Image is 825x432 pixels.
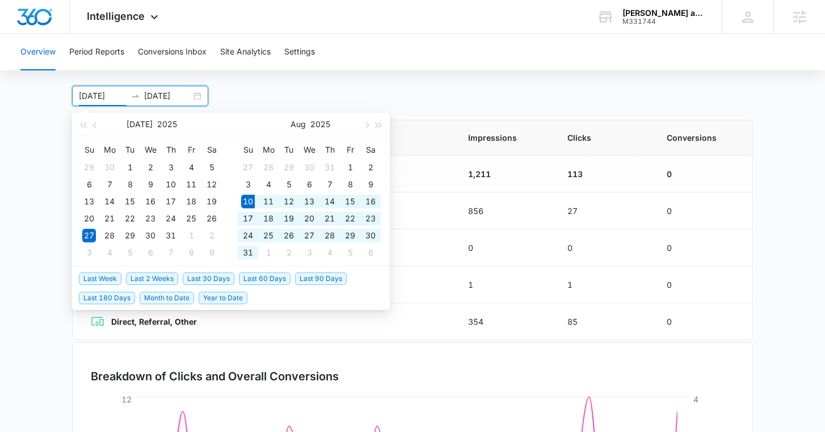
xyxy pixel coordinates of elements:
td: 2025-07-26 [201,210,222,227]
div: Keywords by Traffic [125,67,191,74]
td: 2025-08-12 [279,193,299,210]
td: 2025-08-03 [79,244,99,261]
div: 1 [123,161,137,174]
button: Overview [20,34,56,70]
td: 2025-08-22 [340,210,360,227]
div: 10 [241,195,255,208]
div: 19 [205,195,218,208]
th: We [299,141,319,159]
div: 2 [282,246,296,259]
td: 2025-07-12 [201,176,222,193]
div: 1 [184,229,198,242]
td: 2025-08-15 [340,193,360,210]
td: 2025-07-21 [99,210,120,227]
div: 20 [82,212,96,225]
button: Settings [284,34,315,70]
button: Site Analytics [220,34,271,70]
td: 2025-09-05 [340,244,360,261]
td: 2025-07-05 [201,159,222,176]
td: 2025-08-03 [238,176,258,193]
td: 354 [454,303,554,340]
td: 2025-08-14 [319,193,340,210]
td: 2025-09-01 [258,244,279,261]
td: 2025-08-02 [360,159,381,176]
div: 14 [103,195,116,208]
td: 2025-07-19 [201,193,222,210]
div: 25 [184,212,198,225]
td: 2025-07-08 [120,176,140,193]
td: 2025-08-09 [201,244,222,261]
div: 6 [364,246,377,259]
td: 2025-08-01 [340,159,360,176]
div: 11 [262,195,275,208]
td: 2025-08-18 [258,210,279,227]
div: 1 [262,246,275,259]
td: 2025-07-27 [238,159,258,176]
td: 2025-08-25 [258,227,279,244]
div: 30 [364,229,377,242]
td: 2025-07-29 [120,227,140,244]
div: 9 [205,246,218,259]
td: 2025-07-15 [120,193,140,210]
td: 0 [554,229,653,266]
div: 2 [364,161,377,174]
td: 2025-09-04 [319,244,340,261]
div: 7 [164,246,178,259]
span: Month to Date [140,292,194,304]
div: 27 [302,229,316,242]
tspan: 4 [693,395,698,404]
td: 2025-08-21 [319,210,340,227]
strong: Direct, Referral, Other [111,317,197,326]
div: 6 [144,246,157,259]
input: End date [144,90,191,102]
td: 2025-07-22 [120,210,140,227]
td: 2025-09-02 [279,244,299,261]
span: Last 30 Days [183,272,234,285]
div: 5 [282,178,296,191]
td: 0 [454,229,554,266]
td: 2025-07-01 [120,159,140,176]
td: 856 [454,192,554,229]
div: 15 [123,195,137,208]
td: 2025-08-02 [201,227,222,244]
td: 2025-08-05 [279,176,299,193]
td: 2025-07-13 [79,193,99,210]
div: 17 [241,212,255,225]
div: 2 [144,161,157,174]
div: 29 [123,229,137,242]
button: Conversions Inbox [138,34,207,70]
td: 2025-08-30 [360,227,381,244]
span: Year to Date [199,292,247,304]
div: 5 [205,161,218,174]
div: 16 [364,195,377,208]
td: 2025-07-03 [161,159,181,176]
td: 2025-08-13 [299,193,319,210]
td: 0 [653,229,752,266]
div: 9 [144,178,157,191]
div: 23 [364,212,377,225]
div: 3 [82,246,96,259]
td: 2025-08-07 [161,244,181,261]
div: 6 [82,178,96,191]
div: 3 [302,246,316,259]
td: 2025-07-31 [319,159,340,176]
td: 2025-07-24 [161,210,181,227]
td: 2025-07-31 [161,227,181,244]
div: 5 [343,246,357,259]
div: 8 [184,246,198,259]
div: 26 [205,212,218,225]
td: 2025-07-11 [181,176,201,193]
td: 2025-08-29 [340,227,360,244]
div: 4 [262,178,275,191]
div: 20 [302,212,316,225]
span: Last Week [79,272,121,285]
td: 2025-07-23 [140,210,161,227]
div: 28 [103,229,116,242]
div: 30 [144,229,157,242]
td: 2025-08-28 [319,227,340,244]
div: 22 [343,212,357,225]
div: 4 [323,246,336,259]
div: 22 [123,212,137,225]
div: 21 [323,212,336,225]
td: 2025-08-08 [340,176,360,193]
